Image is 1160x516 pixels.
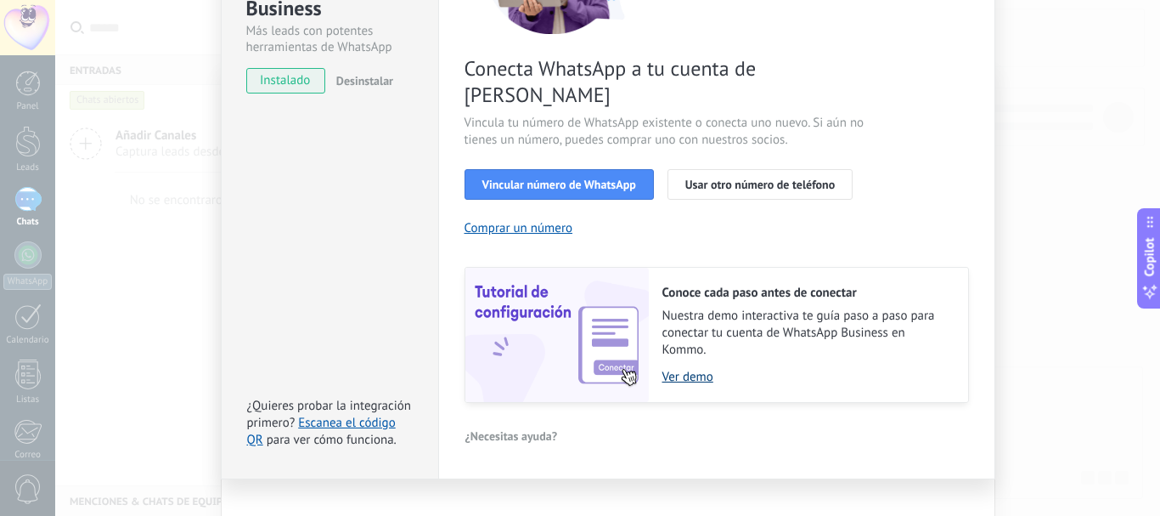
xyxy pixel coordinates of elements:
[685,179,835,190] span: Usar otro número de teléfono
[465,423,559,449] button: ¿Necesitas ayuda?
[465,220,573,236] button: Comprar un número
[267,432,397,448] span: para ver cómo funciona.
[465,55,869,108] span: Conecta WhatsApp a tu cuenta de [PERSON_NAME]
[1141,237,1158,276] span: Copilot
[662,308,951,359] span: Nuestra demo interactiva te guía paso a paso para conectar tu cuenta de WhatsApp Business en Kommo.
[465,430,558,442] span: ¿Necesitas ayuda?
[662,369,951,385] a: Ver demo
[662,285,951,301] h2: Conoce cada paso antes de conectar
[667,169,853,200] button: Usar otro número de teléfono
[247,68,324,94] span: instalado
[465,115,869,149] span: Vincula tu número de WhatsApp existente o conecta uno nuevo. Si aún no tienes un número, puedes c...
[247,415,396,448] a: Escanea el código QR
[247,398,412,431] span: ¿Quieres probar la integración primero?
[482,179,636,190] span: Vincular número de WhatsApp
[465,169,654,200] button: Vincular número de WhatsApp
[246,23,414,55] div: Más leads con potentes herramientas de WhatsApp
[329,68,393,94] button: Desinstalar
[336,73,393,88] span: Desinstalar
